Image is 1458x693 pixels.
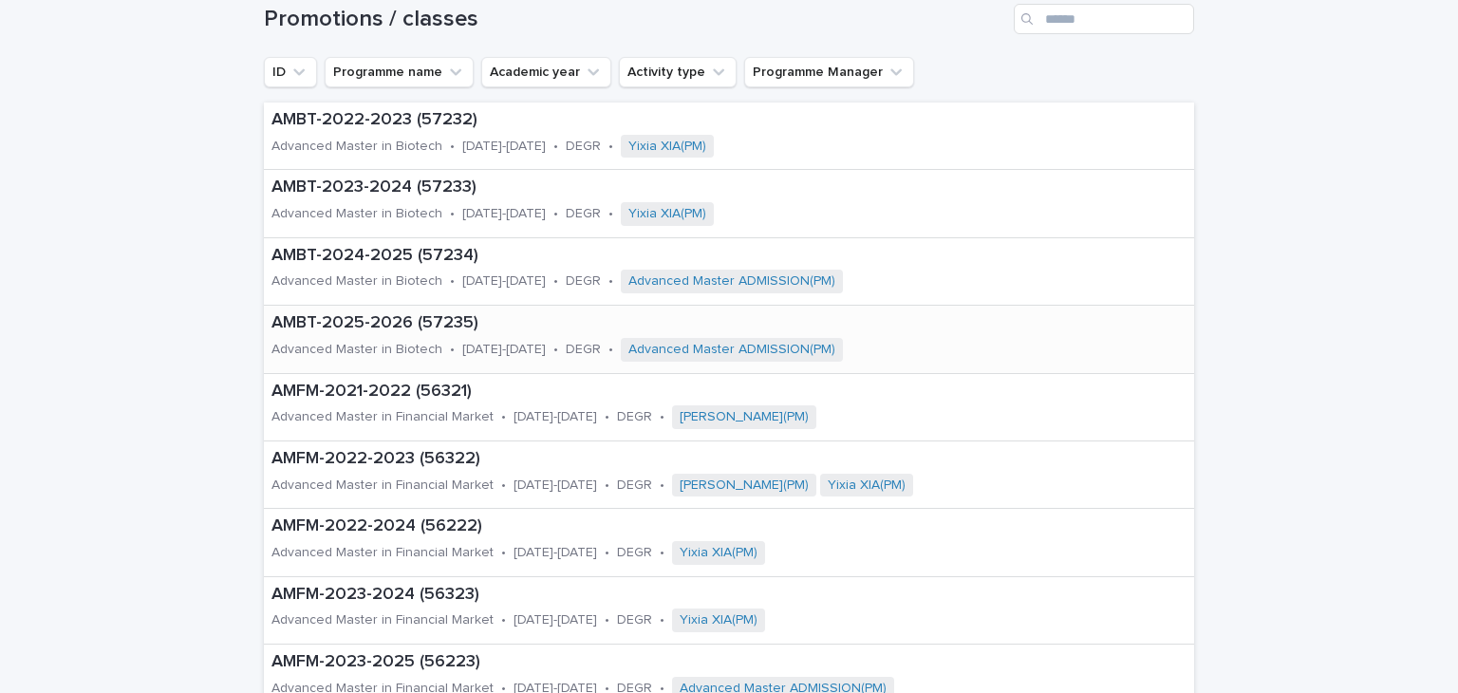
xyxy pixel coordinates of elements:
[450,206,455,222] p: •
[481,57,611,87] button: Academic year
[1014,4,1194,34] input: Search
[514,612,597,628] p: [DATE]-[DATE]
[628,139,706,155] a: Yixia XIA(PM)
[264,57,317,87] button: ID
[450,342,455,358] p: •
[680,545,757,561] a: Yixia XIA(PM)
[566,139,601,155] p: DEGR
[271,449,1126,470] p: AMFM-2022-2023 (56322)
[605,545,609,561] p: •
[608,273,613,290] p: •
[271,206,442,222] p: Advanced Master in Biotech
[271,273,442,290] p: Advanced Master in Biotech
[264,509,1194,576] a: AMFM-2022-2024 (56222)Advanced Master in Financial Market•[DATE]-[DATE]•DEGR•Yixia XIA(PM)
[828,478,906,494] a: Yixia XIA(PM)
[660,612,664,628] p: •
[271,110,924,131] p: AMBT-2022-2023 (57232)
[271,612,494,628] p: Advanced Master in Financial Market
[271,478,494,494] p: Advanced Master in Financial Market
[617,545,652,561] p: DEGR
[553,206,558,222] p: •
[566,206,601,222] p: DEGR
[566,342,601,358] p: DEGR
[501,612,506,628] p: •
[264,170,1194,237] a: AMBT-2023-2024 (57233)Advanced Master in Biotech•[DATE]-[DATE]•DEGR•Yixia XIA(PM)
[605,612,609,628] p: •
[553,139,558,155] p: •
[271,178,923,198] p: AMBT-2023-2024 (57233)
[264,577,1194,645] a: AMFM-2023-2024 (56323)Advanced Master in Financial Market•[DATE]-[DATE]•DEGR•Yixia XIA(PM)
[617,612,652,628] p: DEGR
[271,382,1020,403] p: AMFM-2021-2022 (56321)
[271,342,442,358] p: Advanced Master in Biotech
[628,342,835,358] a: Advanced Master ADMISSION(PM)
[608,342,613,358] p: •
[553,273,558,290] p: •
[501,545,506,561] p: •
[514,545,597,561] p: [DATE]-[DATE]
[462,206,546,222] p: [DATE]-[DATE]
[660,409,664,425] p: •
[271,139,442,155] p: Advanced Master in Biotech
[514,409,597,425] p: [DATE]-[DATE]
[605,478,609,494] p: •
[462,273,546,290] p: [DATE]-[DATE]
[271,545,494,561] p: Advanced Master in Financial Market
[744,57,914,87] button: Programme Manager
[617,409,652,425] p: DEGR
[450,139,455,155] p: •
[264,6,1006,33] h1: Promotions / classes
[660,545,664,561] p: •
[680,612,757,628] a: Yixia XIA(PM)
[501,478,506,494] p: •
[628,206,706,222] a: Yixia XIA(PM)
[271,246,1054,267] p: AMBT-2024-2025 (57234)
[501,409,506,425] p: •
[271,313,1054,334] p: AMBT-2025-2026 (57235)
[271,516,980,537] p: AMFM-2022-2024 (56222)
[680,409,809,425] a: [PERSON_NAME](PM)
[619,57,737,87] button: Activity type
[271,409,494,425] p: Advanced Master in Financial Market
[553,342,558,358] p: •
[680,478,809,494] a: [PERSON_NAME](PM)
[462,139,546,155] p: [DATE]-[DATE]
[264,238,1194,306] a: AMBT-2024-2025 (57234)Advanced Master in Biotech•[DATE]-[DATE]•DEGR•Advanced Master ADMISSION(PM)
[271,652,1107,673] p: AMFM-2023-2025 (56223)
[325,57,474,87] button: Programme name
[605,409,609,425] p: •
[264,441,1194,509] a: AMFM-2022-2023 (56322)Advanced Master in Financial Market•[DATE]-[DATE]•DEGR•[PERSON_NAME](PM) Yi...
[264,103,1194,170] a: AMBT-2022-2023 (57232)Advanced Master in Biotech•[DATE]-[DATE]•DEGR•Yixia XIA(PM)
[608,206,613,222] p: •
[617,478,652,494] p: DEGR
[264,306,1194,373] a: AMBT-2025-2026 (57235)Advanced Master in Biotech•[DATE]-[DATE]•DEGR•Advanced Master ADMISSION(PM)
[462,342,546,358] p: [DATE]-[DATE]
[450,273,455,290] p: •
[566,273,601,290] p: DEGR
[660,478,664,494] p: •
[608,139,613,155] p: •
[628,273,835,290] a: Advanced Master ADMISSION(PM)
[271,585,977,606] p: AMFM-2023-2024 (56323)
[264,374,1194,441] a: AMFM-2021-2022 (56321)Advanced Master in Financial Market•[DATE]-[DATE]•DEGR•[PERSON_NAME](PM)
[514,478,597,494] p: [DATE]-[DATE]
